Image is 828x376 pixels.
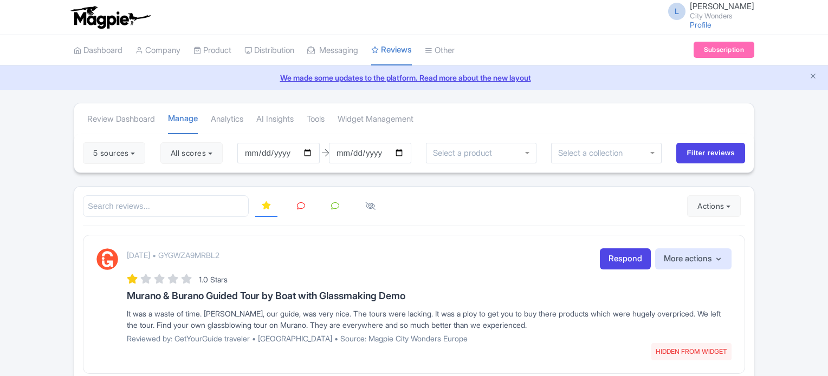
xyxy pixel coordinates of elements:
a: Messaging [307,36,358,65]
button: All scores [160,142,223,164]
a: We made some updates to the platform. Read more about the new layout [7,72,821,83]
a: Dashboard [74,36,122,65]
span: 1.0 Stars [199,275,228,284]
a: Company [135,36,180,65]
img: logo-ab69f6fb50320c5b225c76a69d11143b.png [68,5,152,29]
button: 5 sources [83,142,145,164]
a: Reviews [371,35,412,66]
a: Review Dashboard [87,104,155,134]
input: Select a collection [558,148,630,158]
div: It was a waste of time. [PERSON_NAME], our guide, was very nice. The tours were lacking. It was a... [127,308,732,331]
span: [PERSON_NAME] [690,1,754,11]
a: Analytics [211,104,243,134]
button: Actions [687,195,741,217]
input: Filter reviews [676,143,745,163]
a: Widget Management [338,104,413,134]
input: Select a product [433,148,498,158]
a: Other [425,36,455,65]
p: [DATE] • GYGWZA9MRBL2 [127,249,219,261]
input: Search reviews... [83,195,249,217]
span: L [668,3,685,20]
img: GetYourGuide Logo [96,248,118,270]
p: Reviewed by: GetYourGuide traveler • [GEOGRAPHIC_DATA] • Source: Magpie City Wonders Europe [127,333,732,344]
a: Respond [600,248,651,269]
span: HIDDEN FROM WIDGET [651,343,732,360]
small: City Wonders [690,12,754,19]
button: More actions [655,248,732,269]
a: Tools [307,104,325,134]
a: Distribution [244,36,294,65]
a: Product [193,36,231,65]
a: AI Insights [256,104,294,134]
h3: Murano & Burano Guided Tour by Boat with Glassmaking Demo [127,291,732,301]
a: Profile [690,20,711,29]
button: Close announcement [809,71,817,83]
a: Manage [168,104,198,135]
a: L [PERSON_NAME] City Wonders [662,2,754,19]
a: Subscription [694,42,754,58]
